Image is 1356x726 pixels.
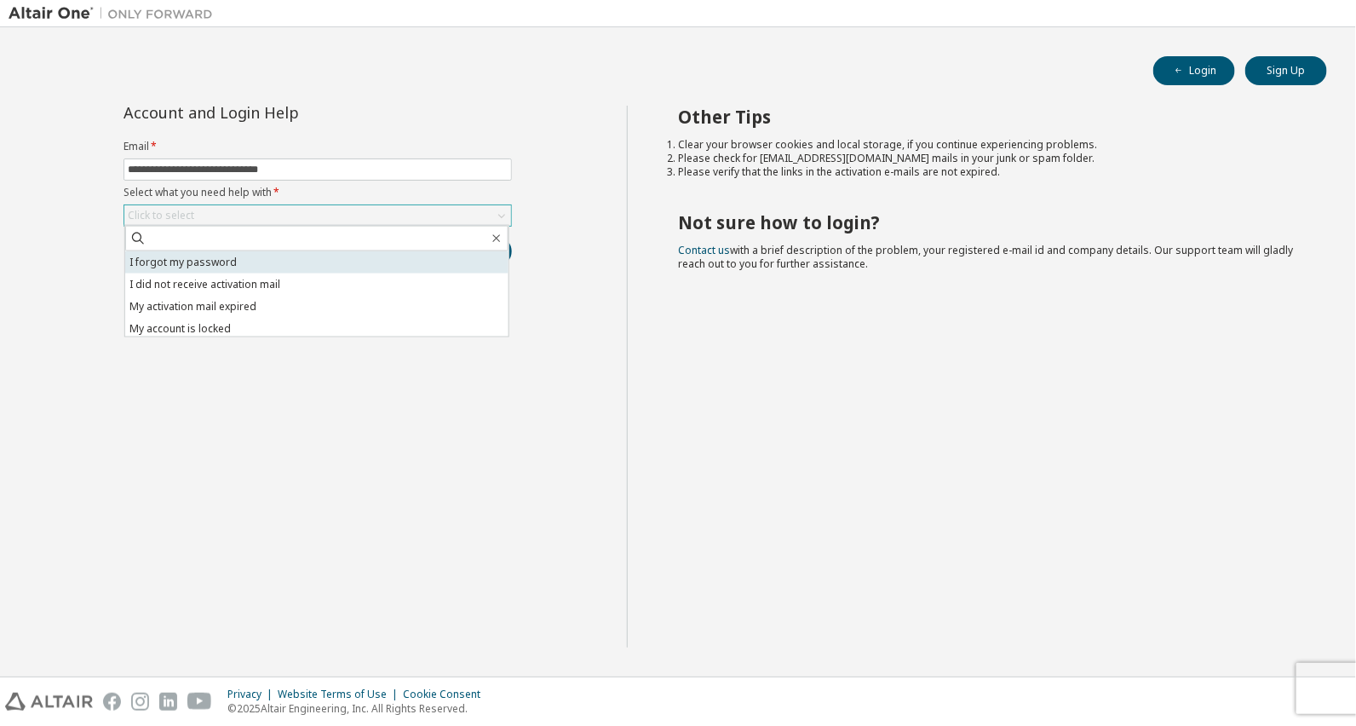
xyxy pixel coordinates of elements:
[1153,56,1235,85] button: Login
[278,688,403,701] div: Website Terms of Use
[679,138,1297,152] li: Clear your browser cookies and local storage, if you continue experiencing problems.
[125,251,508,274] li: I forgot my password
[187,693,212,711] img: youtube.svg
[227,701,491,716] p: © 2025 Altair Engineering, Inc. All Rights Reserved.
[679,243,1294,271] span: with a brief description of the problem, your registered e-mail id and company details. Our suppo...
[159,693,177,711] img: linkedin.svg
[679,211,1297,233] h2: Not sure how to login?
[403,688,491,701] div: Cookie Consent
[124,186,512,199] label: Select what you need help with
[679,106,1297,128] h2: Other Tips
[124,140,512,153] label: Email
[131,693,149,711] img: instagram.svg
[679,152,1297,165] li: Please check for [EMAIL_ADDRESS][DOMAIN_NAME] mails in your junk or spam folder.
[124,205,511,226] div: Click to select
[5,693,93,711] img: altair_logo.svg
[128,209,194,222] div: Click to select
[679,243,731,257] a: Contact us
[679,165,1297,179] li: Please verify that the links in the activation e-mails are not expired.
[124,106,434,119] div: Account and Login Help
[9,5,221,22] img: Altair One
[1245,56,1327,85] button: Sign Up
[227,688,278,701] div: Privacy
[103,693,121,711] img: facebook.svg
